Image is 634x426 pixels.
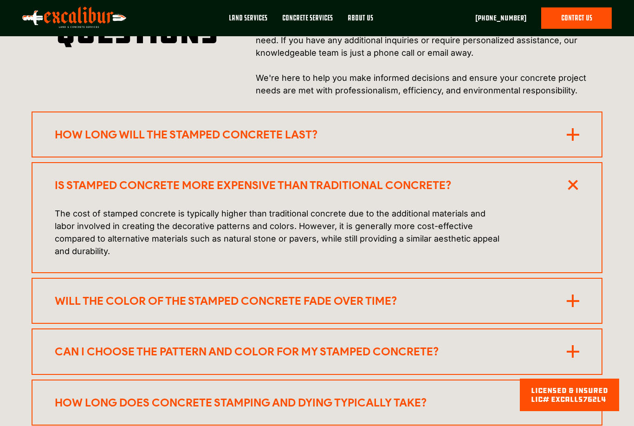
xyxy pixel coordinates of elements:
[348,13,373,23] div: About Us
[475,13,526,24] a: [PHONE_NUMBER]
[531,386,608,404] div: licensed & Insured lic# EXCALLS762L4
[55,344,537,359] div: Can I choose the pattern and color for my stamped concrete?
[55,207,500,257] p: The cost of stamped concrete is typically higher than traditional concrete due to the additional ...
[55,294,537,308] div: Will the color of the stamped concrete fade over time?
[55,127,537,142] div: How long will the stamped concrete last?
[541,7,612,29] a: contact us
[340,7,381,36] a: About Us
[55,178,537,192] div: Is stamped concrete more expensive than traditional concrete?
[55,395,537,410] div: How long does concrete stamping and dying typically take?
